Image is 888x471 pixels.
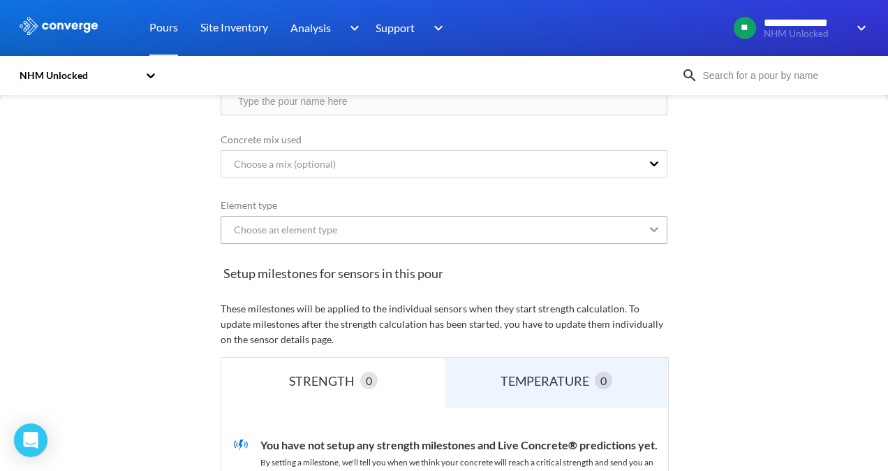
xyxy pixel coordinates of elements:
[18,68,138,83] div: NHM Unlocked
[221,87,667,115] input: Type the pour name here
[223,157,336,172] div: Choose a mix (optional)
[14,423,47,457] div: Open Intercom Messenger
[681,67,698,84] img: icon-search.svg
[848,20,870,36] img: downArrow.svg
[290,19,331,36] span: Analysis
[221,263,667,283] span: Setup milestones for sensors in this pour
[341,20,363,36] img: downArrow.svg
[501,371,595,391] div: TEMPERATURE
[376,19,415,36] span: Support
[18,17,99,35] img: logo_ewhite.svg
[424,20,447,36] img: downArrow.svg
[600,372,607,389] span: 0
[289,371,360,391] div: STRENGTH
[764,29,848,39] span: NHM Unlocked
[221,198,667,213] label: Element type
[366,372,372,389] span: 0
[698,68,867,83] input: Search for a pour by name
[260,438,658,451] span: You have not setup any strength milestones and Live Concrete® predictions yet.
[223,222,337,238] div: Choose an element type
[221,301,667,347] p: These milestones will be applied to the individual sensors when they start strength calculation. ...
[221,132,667,147] label: Concrete mix used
